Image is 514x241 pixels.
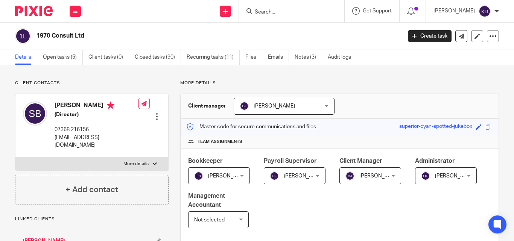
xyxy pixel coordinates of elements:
a: Client tasks (0) [88,50,129,65]
h3: Client manager [188,102,226,110]
img: svg%3E [15,28,31,44]
input: Search [254,9,322,16]
p: More details [123,161,149,167]
span: Administrator [415,158,455,164]
a: Files [245,50,262,65]
img: svg%3E [270,171,279,180]
span: Get Support [363,8,392,14]
h4: + Add contact [65,184,118,196]
img: svg%3E [421,171,430,180]
p: Master code for secure communications and files [186,123,316,130]
i: Primary [107,102,114,109]
h2: 1970 Consult Ltd [36,32,325,40]
a: Notes (3) [295,50,322,65]
img: svg%3E [240,102,249,111]
img: svg%3E [479,5,491,17]
span: [PERSON_NAME] [359,173,401,179]
a: Open tasks (5) [43,50,83,65]
img: svg%3E [23,102,47,126]
a: Create task [408,30,452,42]
span: [PERSON_NAME] [254,103,295,109]
p: Client contacts [15,80,169,86]
p: Linked clients [15,216,169,222]
h5: (Director) [55,111,138,118]
span: Client Manager [339,158,382,164]
a: Emails [268,50,289,65]
img: svg%3E [345,171,354,180]
span: [PERSON_NAME] [435,173,476,179]
a: Closed tasks (90) [135,50,181,65]
span: [PERSON_NAME] [208,173,249,179]
a: Details [15,50,37,65]
div: superior-cyan-spotted-jukebox [399,123,472,131]
a: Recurring tasks (11) [187,50,240,65]
span: Not selected [194,217,225,223]
span: Payroll Supervisor [264,158,317,164]
img: svg%3E [194,171,203,180]
p: 07368 216156 [55,126,138,133]
span: Team assignments [198,139,242,145]
p: More details [180,80,499,86]
p: [EMAIL_ADDRESS][DOMAIN_NAME] [55,134,138,149]
p: [PERSON_NAME] [433,7,475,15]
a: Audit logs [328,50,357,65]
h4: [PERSON_NAME] [55,102,138,111]
img: Pixie [15,6,53,16]
span: Management Accountant [188,193,225,208]
span: [PERSON_NAME] [284,173,325,179]
span: Bookkeeper [188,158,223,164]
